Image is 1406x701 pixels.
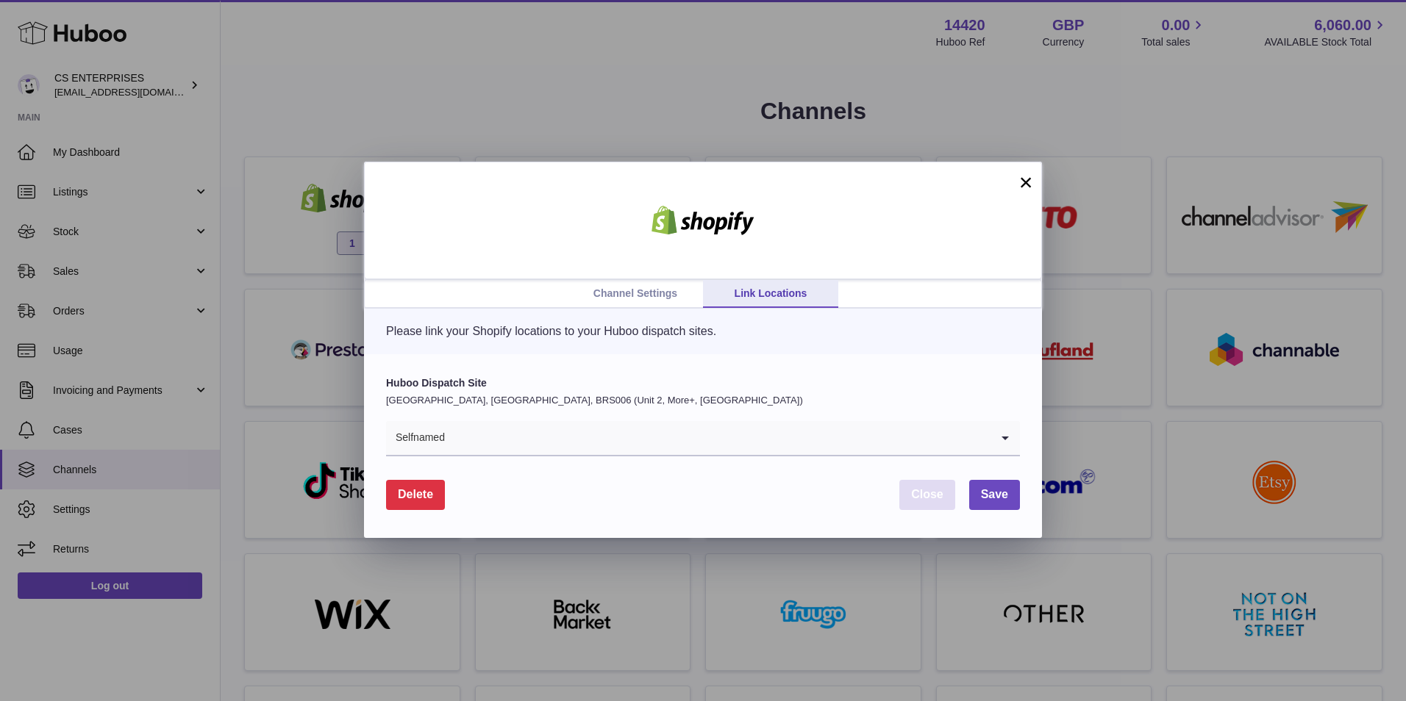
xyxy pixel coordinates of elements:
button: Delete [386,480,445,510]
a: Link Locations [703,280,838,308]
button: Save [969,480,1020,510]
span: Close [911,488,943,500]
a: Channel Settings [568,280,703,308]
label: Huboo Dispatch Site [386,376,1020,390]
p: Please link your Shopify locations to your Huboo dispatch sites. [386,323,1020,339]
span: Save [981,488,1008,500]
div: Search for option [386,421,1020,456]
span: Selfnamed [386,421,446,455]
input: Search for option [446,421,991,455]
img: shopify [640,206,766,235]
button: × [1017,173,1035,191]
p: [GEOGRAPHIC_DATA], [GEOGRAPHIC_DATA], BRS006 (Unit 2, More+, [GEOGRAPHIC_DATA]) [386,394,1020,407]
span: Delete [398,488,433,500]
button: Close [899,480,955,510]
